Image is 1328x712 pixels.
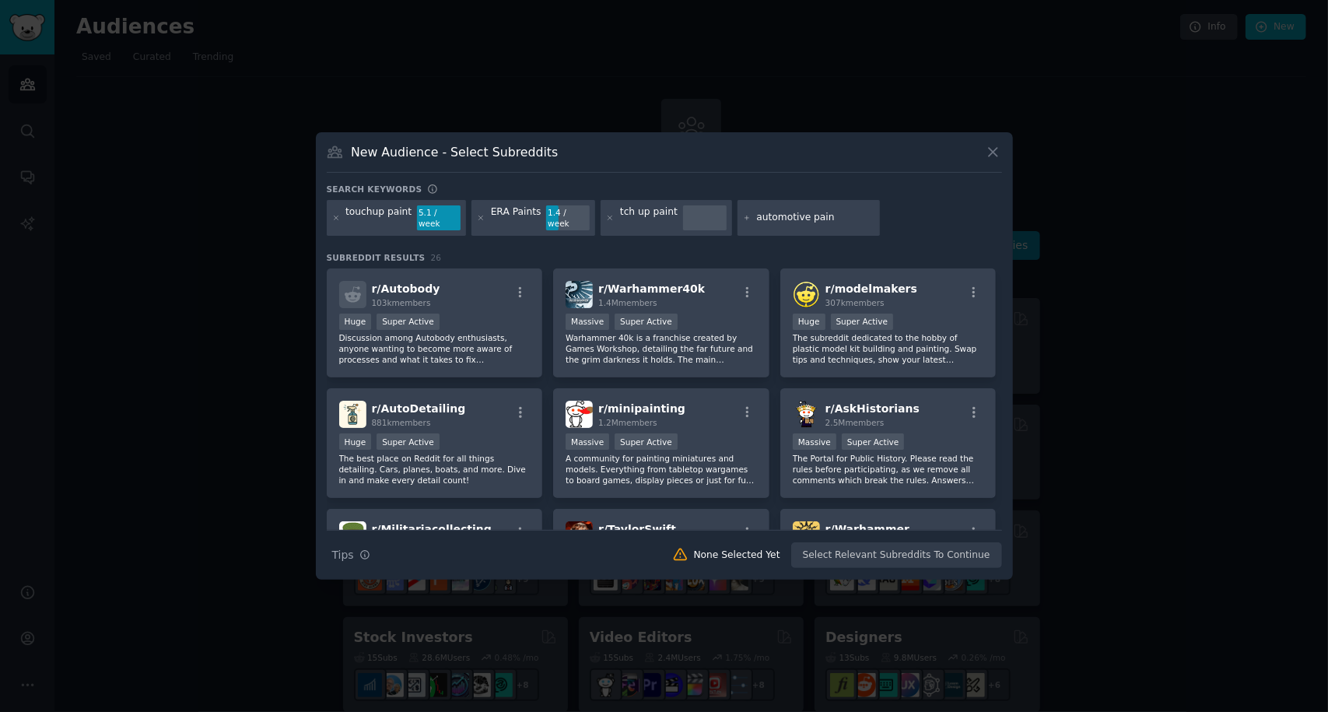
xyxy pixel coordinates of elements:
div: Super Active [377,433,440,450]
div: tch up paint [620,205,678,230]
h3: Search keywords [327,184,422,195]
input: New Keyword [756,211,874,225]
img: Warhammer [793,521,820,549]
span: r/ Militariacollecting [372,523,492,535]
p: Warhammer 40k is a franchise created by Games Workshop, detailing the far future and the grim dar... [566,332,757,365]
span: r/ AutoDetailing [372,402,466,415]
div: Super Active [842,433,905,450]
h3: New Audience - Select Subreddits [351,144,558,160]
div: Super Active [831,314,894,330]
div: ERA Paints [491,205,541,230]
span: r/ Warhammer [825,523,909,535]
span: r/ TaylorSwift [598,523,676,535]
div: Huge [339,433,372,450]
p: A community for painting miniatures and models. Everything from tabletop wargames to board games,... [566,453,757,486]
img: modelmakers [793,281,820,308]
div: Super Active [377,314,440,330]
div: Super Active [615,314,678,330]
p: Discussion among Autobody enthusiasts, anyone wanting to become more aware of processes and what ... [339,332,531,365]
div: Massive [566,433,609,450]
span: Subreddit Results [327,252,426,263]
p: The best place on Reddit for all things detailing. Cars, planes, boats, and more. Dive in and mak... [339,453,531,486]
span: 103k members [372,298,431,307]
span: 881k members [372,418,431,427]
span: 1.4M members [598,298,657,307]
div: touchup paint [345,205,412,230]
img: Warhammer40k [566,281,593,308]
img: Militariacollecting [339,521,366,549]
p: The subreddit dedicated to the hobby of plastic model kit building and painting. Swap tips and te... [793,332,984,365]
span: 2.5M members [825,418,885,427]
span: 26 [431,253,442,262]
div: Super Active [615,433,678,450]
span: r/ Autobody [372,282,440,295]
div: None Selected Yet [694,549,780,563]
span: r/ modelmakers [825,282,917,295]
img: AskHistorians [793,401,820,428]
div: Huge [339,314,372,330]
div: Massive [566,314,609,330]
img: TaylorSwift [566,521,593,549]
div: 1.4 / week [546,205,590,230]
div: 5.1 / week [417,205,461,230]
p: The Portal for Public History. Please read the rules before participating, as we remove all comme... [793,453,984,486]
img: minipainting [566,401,593,428]
span: r/ Warhammer40k [598,282,705,295]
span: 307k members [825,298,885,307]
div: Huge [793,314,825,330]
span: r/ AskHistorians [825,402,920,415]
span: 1.2M members [598,418,657,427]
span: r/ minipainting [598,402,685,415]
img: AutoDetailing [339,401,366,428]
div: Massive [793,433,836,450]
button: Tips [327,542,376,569]
span: Tips [332,547,354,563]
